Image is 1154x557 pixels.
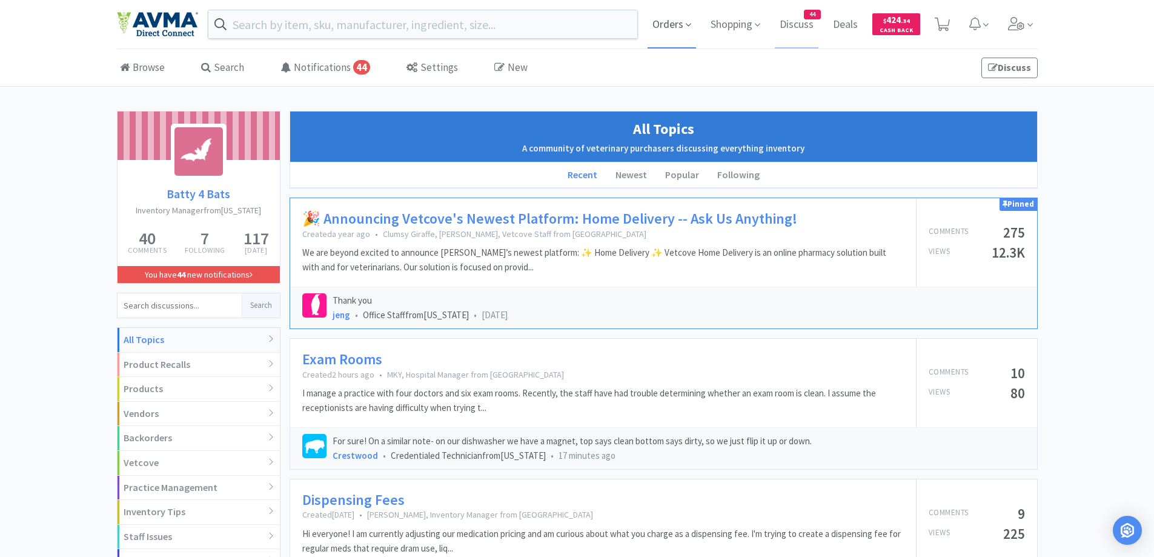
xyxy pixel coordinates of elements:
div: Staff Issues [118,525,280,550]
p: I manage a practice with four doctors and six exam rooms. Recently, the staff have had trouble de... [302,386,904,415]
div: Backorders [118,426,280,451]
span: • [383,450,386,461]
p: We are beyond excited to announce [PERSON_NAME]’s newest platform: ✨ Home Delivery ✨ Vetcove Home... [302,245,904,275]
span: • [551,450,554,461]
p: [DATE] [244,247,269,254]
p: Views [929,527,950,541]
p: Comments [128,247,166,254]
p: Created a year ago Clumsy Giraffe, [PERSON_NAME], Vetcove Staff from [GEOGRAPHIC_DATA] [302,228,904,239]
a: Discuss [981,58,1038,78]
li: Popular [656,162,708,188]
div: Products [118,377,280,402]
p: Created 2 hours ago MKY, Hospital Manager from [GEOGRAPHIC_DATA] [302,369,904,380]
span: 44 [804,10,820,19]
span: • [375,228,378,239]
p: For sure! On a similar note- on our dishwasher we have a magnet, top says clean bottom says dirty... [333,434,1025,449]
a: Discuss44 [775,19,818,30]
div: Office Staff from [US_STATE] [333,308,1025,322]
h5: 80 [1010,386,1025,400]
a: Crestwood [333,450,378,461]
a: Deals [828,19,863,30]
div: Vendors [118,402,280,427]
h5: 40 [128,230,166,247]
a: Search [198,50,247,87]
h5: 117 [244,230,269,247]
div: Pinned [1000,198,1037,211]
p: Views [929,245,950,259]
p: Comments [929,225,969,239]
a: Settings [403,50,461,87]
p: Following [185,247,225,254]
input: Search discussions... [118,293,242,318]
h2: Inventory Manager from [US_STATE] [118,204,280,217]
li: Newest [606,162,656,188]
img: e4e33dab9f054f5782a47901c742baa9_102.png [117,12,198,37]
p: Created [DATE] [PERSON_NAME], Inventory Manager from [GEOGRAPHIC_DATA] [302,509,904,520]
span: [DATE] [482,309,508,321]
h5: 9 [1018,507,1025,521]
a: Browse [117,50,168,87]
span: 17 minutes ago [559,450,615,461]
button: Search [242,293,280,318]
h5: 225 [1003,527,1025,541]
li: Following [708,162,769,188]
h1: All Topics [296,118,1031,141]
div: Inventory Tips [118,500,280,525]
h5: 10 [1010,366,1025,380]
span: $ [883,17,886,25]
span: • [379,369,382,380]
span: • [474,309,477,321]
div: Credentialed Technician from [US_STATE] [333,449,1025,463]
a: Exam Rooms [302,351,382,369]
a: $424.34Cash Back [872,8,920,41]
div: Product Recalls [118,353,280,378]
a: 🎉 Announcing Vetcove's Newest Platform: Home Delivery -- Ask Us Anything! [302,210,797,228]
p: Comments [929,366,969,380]
input: Search by item, sku, manufacturer, ingredient, size... [208,10,638,38]
div: Practice Management [118,476,280,501]
p: Hi everyone! I am currently adjusting our medication pricing and am curious about what you charge... [302,527,904,556]
span: • [359,509,362,520]
span: 424 [883,14,910,25]
a: jeng [333,309,350,321]
span: . 34 [901,17,910,25]
div: All Topics [118,328,280,353]
span: 44 [353,60,370,75]
a: Batty 4 Bats [118,184,280,204]
h5: 12.3K [992,245,1025,259]
h5: 7 [185,230,225,247]
span: Cash Back [880,27,913,35]
h5: 275 [1003,225,1025,239]
li: Recent [559,162,606,188]
div: Open Intercom Messenger [1113,516,1142,545]
p: Views [929,386,950,400]
p: Comments [929,507,969,521]
a: Notifications44 [277,50,373,87]
a: You have44 new notifications [118,266,280,283]
div: Vetcove [118,451,280,476]
a: Dispensing Fees [302,492,405,509]
a: New [491,50,531,87]
span: • [355,309,358,321]
p: Thank you [333,293,1025,308]
strong: 44 [177,269,185,280]
h2: A community of veterinary purchasers discussing everything inventory [296,141,1031,156]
